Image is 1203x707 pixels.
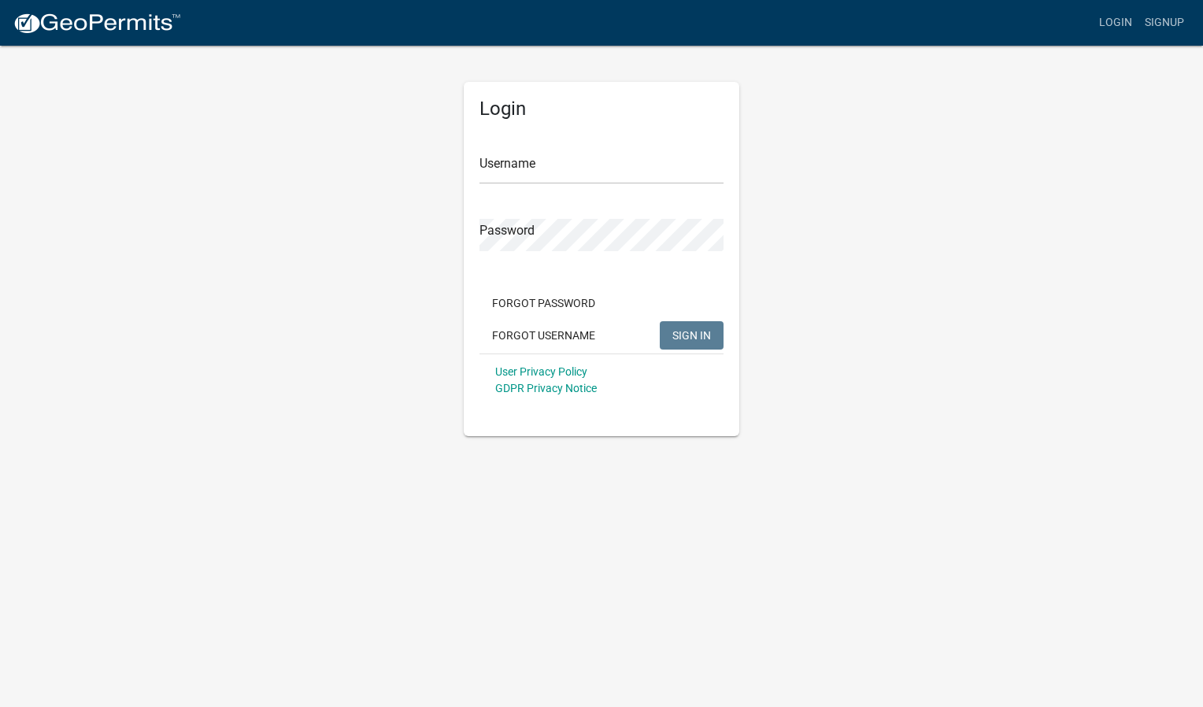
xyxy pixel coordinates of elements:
[479,98,724,120] h5: Login
[672,328,711,341] span: SIGN IN
[660,321,724,350] button: SIGN IN
[479,321,608,350] button: Forgot Username
[1093,8,1138,38] a: Login
[495,382,597,394] a: GDPR Privacy Notice
[495,365,587,378] a: User Privacy Policy
[479,289,608,317] button: Forgot Password
[1138,8,1190,38] a: Signup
